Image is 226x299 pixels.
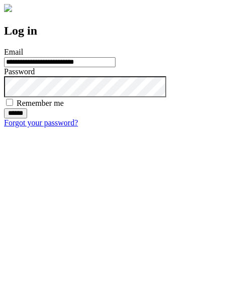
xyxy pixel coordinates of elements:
[4,67,35,76] label: Password
[4,48,23,56] label: Email
[4,4,12,12] img: logo-4e3dc11c47720685a147b03b5a06dd966a58ff35d612b21f08c02c0306f2b779.png
[4,24,222,38] h2: Log in
[4,118,78,127] a: Forgot your password?
[17,99,64,107] label: Remember me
